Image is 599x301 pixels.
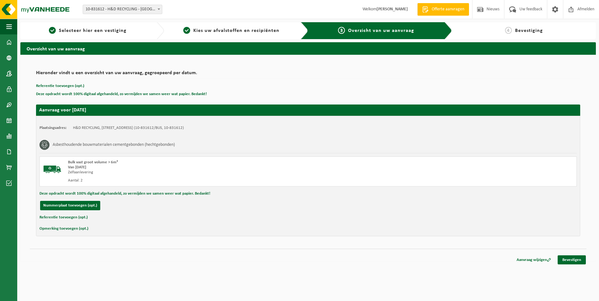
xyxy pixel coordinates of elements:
a: 2Kies uw afvalstoffen en recipiënten [167,27,295,34]
a: 1Selecteer hier een vestiging [23,27,152,34]
h2: Hieronder vindt u een overzicht van uw aanvraag, gegroepeerd per datum. [36,70,580,79]
h3: Asbesthoudende bouwmaterialen cementgebonden (hechtgebonden) [53,140,175,150]
span: 2 [183,27,190,34]
span: Bevestiging [515,28,543,33]
span: 1 [49,27,56,34]
span: 3 [338,27,345,34]
strong: Van [DATE] [68,165,86,169]
button: Nummerplaat toevoegen (opt.) [40,201,100,210]
strong: [PERSON_NAME] [377,7,408,12]
button: Opmerking toevoegen (opt.) [39,225,88,233]
button: Deze opdracht wordt 100% digitaal afgehandeld, zo vermijden we samen weer wat papier. Bedankt! [36,90,207,98]
a: Offerte aanvragen [417,3,469,16]
span: 4 [505,27,512,34]
button: Referentie toevoegen (opt.) [39,213,88,222]
div: Zelfaanlevering [68,170,333,175]
button: Referentie toevoegen (opt.) [36,82,84,90]
strong: Aanvraag voor [DATE] [39,108,86,113]
div: Aantal: 2 [68,178,333,183]
td: H&D RECYCLING, [STREET_ADDRESS] (10-831612/BUS, 10-831612) [73,125,184,130]
strong: Plaatsingsadres: [39,126,67,130]
span: Bulk vast groot volume > 6m³ [68,160,118,164]
span: Offerte aanvragen [430,6,466,13]
a: Aanvraag wijzigen [512,255,556,264]
span: Selecteer hier een vestiging [59,28,127,33]
a: Bevestigen [558,255,586,264]
button: Deze opdracht wordt 100% digitaal afgehandeld, zo vermijden we samen weer wat papier. Bedankt! [39,190,210,198]
h2: Overzicht van uw aanvraag [20,42,596,54]
span: Kies uw afvalstoffen en recipiënten [193,28,279,33]
span: 10-831612 - H&D RECYCLING - TIENEN [83,5,162,14]
img: BL-SO-LV.png [43,160,62,179]
span: Overzicht van uw aanvraag [348,28,414,33]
